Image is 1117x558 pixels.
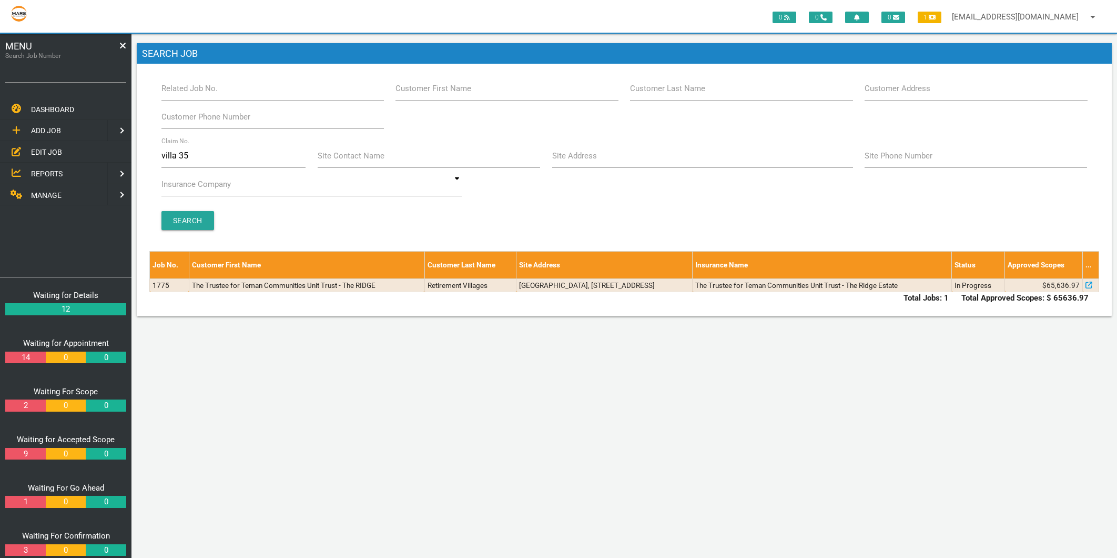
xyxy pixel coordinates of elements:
label: Site Phone Number [865,150,932,162]
a: 0 [86,544,126,556]
a: 0 [46,400,86,412]
span: REPORTS [31,170,63,178]
label: Site Contact Name [318,150,384,162]
span: MENU [5,39,32,53]
a: 0 [46,352,86,364]
td: 1775 [150,278,189,292]
th: Insurance Name [693,252,952,278]
td: The Trustee for Teman Communities Unit Trust - The RIDGE [189,278,424,292]
a: 12 [5,303,126,315]
label: Customer First Name [395,83,471,95]
a: Waiting for Details [33,291,98,300]
a: 0 [46,496,86,508]
a: 0 [86,496,126,508]
input: Search [161,211,214,230]
a: 14 [5,352,45,364]
th: Status [952,252,1005,278]
a: Waiting for Accepted Scope [17,435,115,444]
label: Customer Last Name [630,83,705,95]
label: Customer Address [865,83,930,95]
a: 0 [46,448,86,460]
a: 3 [5,544,45,556]
a: 0 [46,544,86,556]
th: Customer First Name [189,252,424,278]
a: 0 [86,352,126,364]
th: Job No. [150,252,189,278]
span: EDIT JOB [31,148,62,156]
a: 9 [5,448,45,460]
a: Waiting for Appointment [23,338,109,348]
th: Customer Last Name [424,252,516,278]
b: Total Jobs: 1 [903,293,949,303]
th: ... [1083,252,1099,278]
h1: Search Job [137,43,1112,64]
td: [GEOGRAPHIC_DATA], [STREET_ADDRESS] [516,278,693,292]
span: 0 [773,12,796,23]
label: Search Job Number [5,51,102,61]
a: Waiting For Confirmation [22,531,110,541]
a: Waiting For Go Ahead [28,483,104,493]
span: DASHBOARD [31,105,74,114]
th: Approved Scopes [1005,252,1083,278]
label: Site Address [552,150,597,162]
td: The Trustee for Teman Communities Unit Trust - The Ridge Estate [693,278,952,292]
span: 1 [918,12,941,23]
th: Site Address [516,252,693,278]
label: Related Job No. [161,83,218,95]
span: 0 [881,12,905,23]
span: $65,636.97 [1042,280,1080,291]
a: 2 [5,400,45,412]
a: Waiting For Scope [34,387,98,396]
a: 1 [5,496,45,508]
b: Total Approved Scopes: $ 65636.97 [961,293,1089,303]
span: ADD JOB [31,127,61,135]
img: s3file [11,5,27,22]
td: In Progress [952,278,1005,292]
a: 0 [86,400,126,412]
span: 0 [809,12,832,23]
label: Claim No. [161,136,190,146]
label: Customer Phone Number [161,111,250,123]
span: MANAGE [31,191,62,200]
a: 0 [86,448,126,460]
td: Retirement Villages [424,278,516,292]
